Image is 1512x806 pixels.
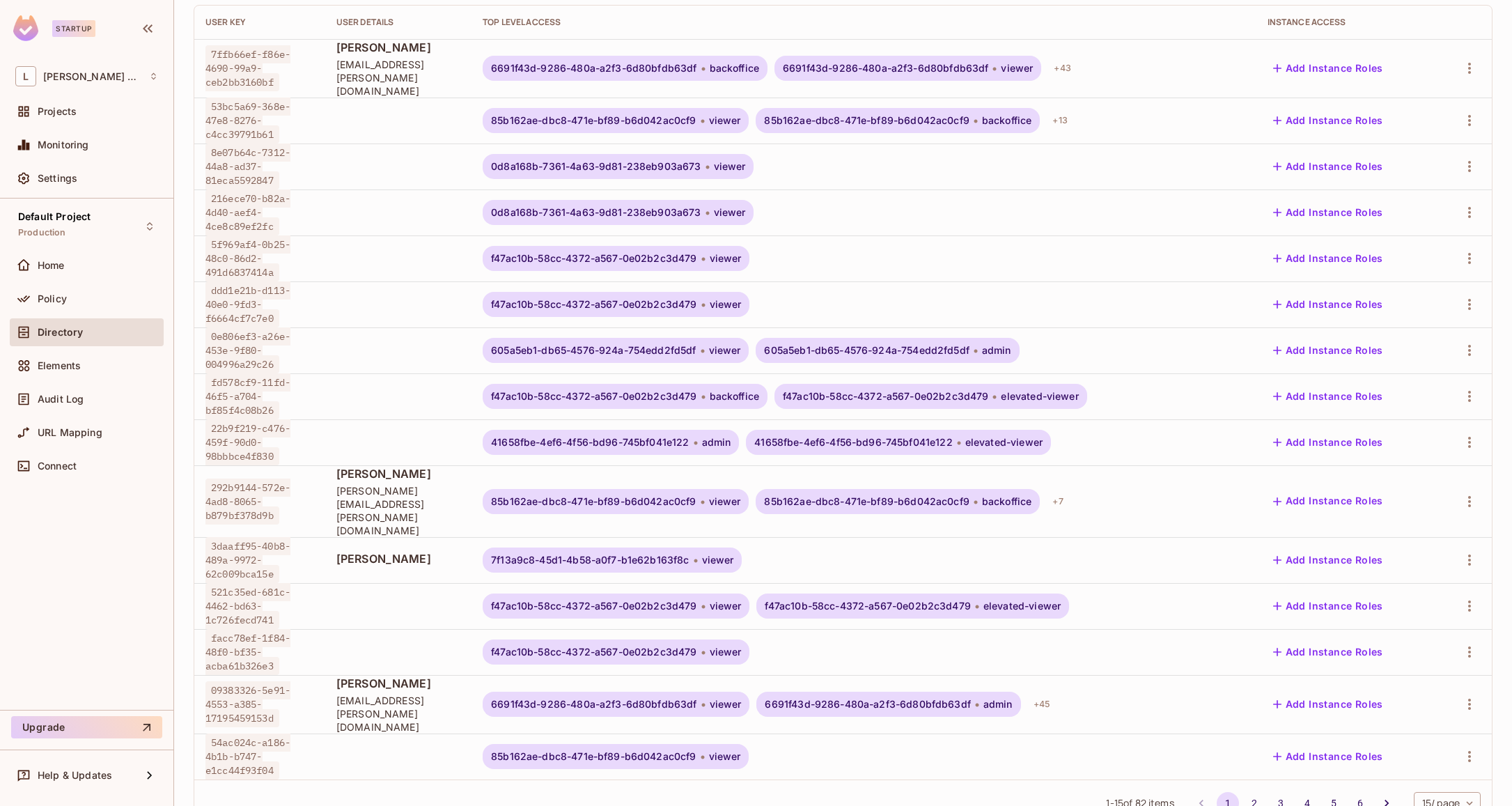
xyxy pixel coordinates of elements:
[1268,339,1389,362] button: Add Instance Roles
[491,63,696,74] span: 6691f43d-9286-480a-a2f3-6d80bfdb63df
[336,484,460,537] span: [PERSON_NAME][EMAIL_ADDRESS][PERSON_NAME][DOMAIN_NAME]
[18,211,91,222] span: Default Project
[709,751,741,762] span: viewer
[205,681,290,727] span: 09383326-5e91-4553-a385-17195459153d
[1268,57,1389,79] button: Add Instance Roles
[765,699,970,710] span: 6691f43d-9286-480a-a2f3-6d80bfdb63df
[710,646,742,658] span: viewer
[1028,693,1056,715] div: + 45
[336,40,460,55] span: [PERSON_NAME]
[43,71,142,82] span: Workspace: Lumia Security
[38,327,83,338] span: Directory
[783,391,988,402] span: f47ac10b-58cc-4372-a567-0e02b2c3d479
[491,600,696,612] span: f47ac10b-58cc-4372-a567-0e02b2c3d479
[709,115,741,126] span: viewer
[205,537,290,583] span: 3daaff95-40b8-489a-9972-62c009bca15e
[1048,57,1076,79] div: + 43
[38,460,77,472] span: Connect
[709,345,741,356] span: viewer
[982,496,1032,507] span: backoffice
[1268,109,1389,132] button: Add Instance Roles
[702,437,731,448] span: admin
[710,600,742,612] span: viewer
[714,207,746,218] span: viewer
[710,299,742,310] span: viewer
[1047,109,1073,132] div: + 13
[702,555,734,566] span: viewer
[764,496,969,507] span: 85b162ae-dbc8-471e-bf89-b6d042ac0cf9
[491,253,696,264] span: f47ac10b-58cc-4372-a567-0e02b2c3d479
[710,699,742,710] span: viewer
[205,17,314,28] div: User Key
[15,66,36,86] span: L
[982,345,1011,356] span: admin
[336,17,460,28] div: User Details
[205,98,290,144] span: 53bc5a69-368e-47e8-8276-c4cc39791b61
[38,173,77,184] span: Settings
[205,734,290,780] span: 54ac024c-a186-4b1b-b747-e1cc44f93f04
[483,17,1245,28] div: Top Level Access
[1268,201,1389,224] button: Add Instance Roles
[1268,490,1389,513] button: Add Instance Roles
[491,555,689,566] span: 7f13a9c8-45d1-4b58-a0f7-b1e62b163f8c
[38,293,67,304] span: Policy
[205,189,290,235] span: 216ece70-b82a-4d40-aef4-4ce8c89ef2fc
[38,106,77,117] span: Projects
[491,345,696,356] span: 605a5eb1-db65-4576-924a-754edd2fd5df
[764,345,969,356] span: 605a5eb1-db65-4576-924a-754edd2fd5df
[336,466,460,481] span: [PERSON_NAME]
[491,646,696,658] span: f47ac10b-58cc-4372-a567-0e02b2c3d479
[710,253,742,264] span: viewer
[1268,549,1389,571] button: Add Instance Roles
[764,115,969,126] span: 85b162ae-dbc8-471e-bf89-b6d042ac0cf9
[336,676,460,691] span: [PERSON_NAME]
[205,419,290,465] span: 22b9f219-c476-459f-90d0-98bbbce4f830
[754,437,952,448] span: 41658fbe-4ef6-4f56-bd96-745bf041e122
[491,207,701,218] span: 0d8a168b-7361-4a63-9d81-238eb903a673
[38,770,112,781] span: Help & Updates
[38,427,102,438] span: URL Mapping
[709,496,741,507] span: viewer
[491,391,696,402] span: f47ac10b-58cc-4372-a567-0e02b2c3d479
[38,394,84,405] span: Audit Log
[38,360,81,371] span: Elements
[205,327,290,373] span: 0e806ef3-a26e-453e-9f80-004996a29c26
[205,583,290,629] span: 521c35ed-681c-4462-bd63-1c726fecd741
[965,437,1043,448] span: elevated-viewer
[491,161,701,172] span: 0d8a168b-7361-4a63-9d81-238eb903a673
[1268,155,1389,178] button: Add Instance Roles
[336,58,460,98] span: [EMAIL_ADDRESS][PERSON_NAME][DOMAIN_NAME]
[1047,490,1068,513] div: + 7
[52,20,95,37] div: Startup
[491,496,696,507] span: 85b162ae-dbc8-471e-bf89-b6d042ac0cf9
[205,479,290,525] span: 292b9144-572e-4ad8-8065-b879bf378d9b
[491,299,696,310] span: f47ac10b-58cc-4372-a567-0e02b2c3d479
[1268,693,1389,715] button: Add Instance Roles
[491,751,696,762] span: 85b162ae-dbc8-471e-bf89-b6d042ac0cf9
[714,161,746,172] span: viewer
[205,373,290,419] span: fd578cf9-11fd-46f5-a704-bf85f4c08b26
[205,629,290,675] span: facc78ef-1f84-48f0-bf35-acba61b326e3
[491,437,689,448] span: 41658fbe-4ef6-4f56-bd96-745bf041e122
[1268,641,1389,663] button: Add Instance Roles
[205,144,290,189] span: 8e07b64c-7312-44a8-ad37-81eca5592847
[1268,745,1389,768] button: Add Instance Roles
[38,260,65,271] span: Home
[1268,17,1425,28] div: Instance Access
[491,699,696,710] span: 6691f43d-9286-480a-a2f3-6d80bfdb63df
[1001,63,1033,74] span: viewer
[1268,431,1389,454] button: Add Instance Roles
[11,716,162,738] button: Upgrade
[982,115,1032,126] span: backoffice
[983,600,1061,612] span: elevated-viewer
[491,115,696,126] span: 85b162ae-dbc8-471e-bf89-b6d042ac0cf9
[205,235,290,281] span: 5f969af4-0b25-48c0-86d2-491d6837414a
[205,45,290,91] span: 7ffb66ef-f86e-4690-99a9-ceb2bb3160bf
[783,63,988,74] span: 6691f43d-9286-480a-a2f3-6d80bfdb63df
[710,63,760,74] span: backoffice
[1001,391,1078,402] span: elevated-viewer
[765,600,970,612] span: f47ac10b-58cc-4372-a567-0e02b2c3d479
[1268,293,1389,316] button: Add Instance Roles
[1268,385,1389,408] button: Add Instance Roles
[38,139,89,150] span: Monitoring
